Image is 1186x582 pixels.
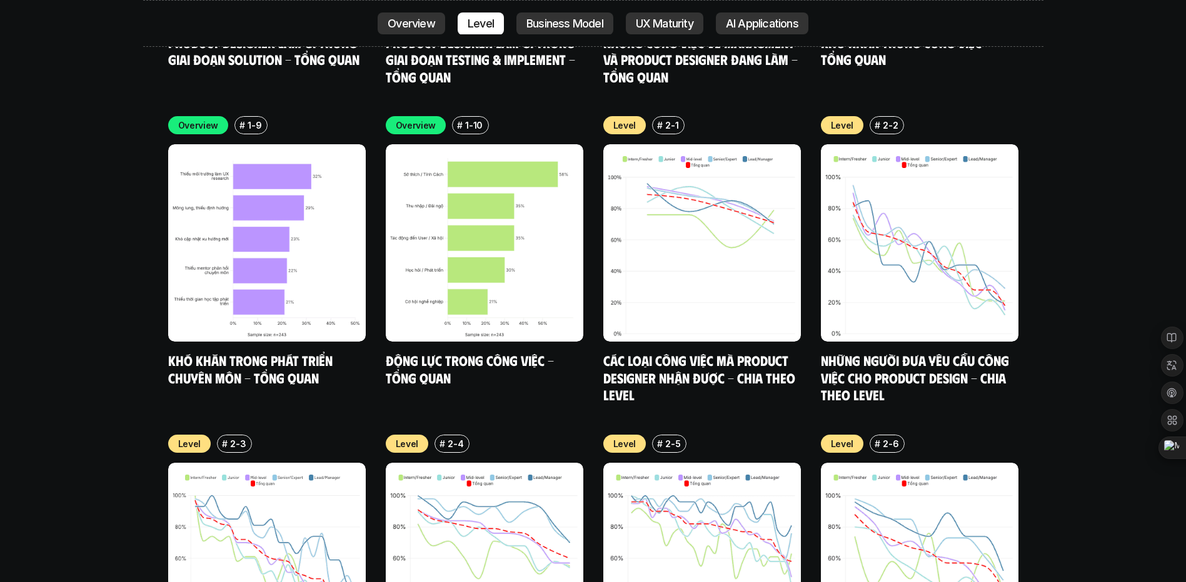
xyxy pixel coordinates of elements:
p: Overview [396,119,436,132]
p: Level [831,119,854,132]
p: 2-6 [883,437,898,450]
p: 2-4 [448,437,463,450]
h6: # [657,121,663,130]
p: Level [613,437,636,450]
p: Level [613,119,636,132]
p: 1-9 [248,119,261,132]
a: AI Applications [716,12,808,35]
p: UX Maturity [636,17,693,30]
p: 2-1 [665,119,678,132]
a: Các loại công việc mà Product Designer nhận được - Chia theo Level [603,352,798,403]
p: Level [831,437,854,450]
h6: # [239,121,245,130]
p: 1-10 [465,119,483,132]
a: Business Model [516,12,613,35]
p: Overview [388,17,435,30]
p: 2-5 [665,437,680,450]
a: Khó khăn trong phát triển chuyên môn - Tổng quan [168,352,336,386]
a: Overview [378,12,445,35]
h6: # [657,439,663,448]
h6: # [222,439,228,448]
a: Động lực trong công việc - Tổng quan [386,352,557,386]
p: Level [396,437,419,450]
p: Business Model [526,17,603,30]
a: Khó khăn trong công việc - Tổng quan [821,34,994,68]
p: Overview [178,119,219,132]
p: Level [178,437,201,450]
a: Những người đưa yêu cầu công việc cho Product Design - Chia theo Level [821,352,1012,403]
a: Product Designer làm gì trong giai đoạn Testing & Implement - Tổng quan [386,34,578,85]
h6: # [457,121,463,130]
h6: # [875,439,880,448]
a: UX Maturity [626,12,703,35]
a: Level [458,12,504,35]
a: Product Designer làm gì trong giai đoạn Solution - Tổng quan [168,34,360,68]
h6: # [440,439,445,448]
p: Level [468,17,494,30]
p: 2-2 [883,119,898,132]
h6: # [875,121,880,130]
p: 2-3 [230,437,246,450]
p: AI Applications [726,17,798,30]
a: Những công việc về Managment và Product Designer đang làm - Tổng quan [603,34,801,85]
